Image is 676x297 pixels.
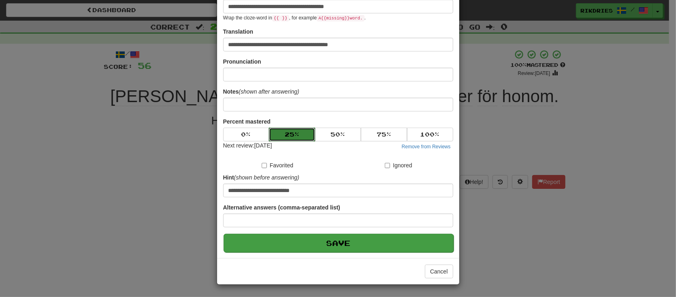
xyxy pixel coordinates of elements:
label: Hint [223,173,299,182]
label: Notes [223,88,299,96]
button: 75% [361,128,407,141]
label: Ignored [385,161,412,169]
small: Wrap the cloze-word in , for example . [223,15,366,21]
label: Pronunciation [223,58,261,66]
label: Alternative answers (comma-separated list) [223,203,340,212]
label: Translation [223,28,254,36]
em: (shown after answering) [239,88,299,95]
div: Percent mastered [223,128,453,141]
button: 25% [269,128,315,141]
input: Favorited [262,163,267,168]
label: Favorited [262,161,293,169]
code: {{ [272,15,281,21]
button: Cancel [425,265,453,278]
div: Next review: [DATE] [223,141,272,151]
button: 100% [407,128,453,141]
label: Percent mastered [223,118,271,126]
button: 50% [315,128,361,141]
button: Remove from Reviews [399,142,453,151]
code: }} [281,15,289,21]
button: Save [224,234,454,252]
button: 0% [223,128,269,141]
code: A {{ missing }} word. [317,15,364,21]
em: (shown before answering) [234,174,299,181]
input: Ignored [385,163,390,168]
